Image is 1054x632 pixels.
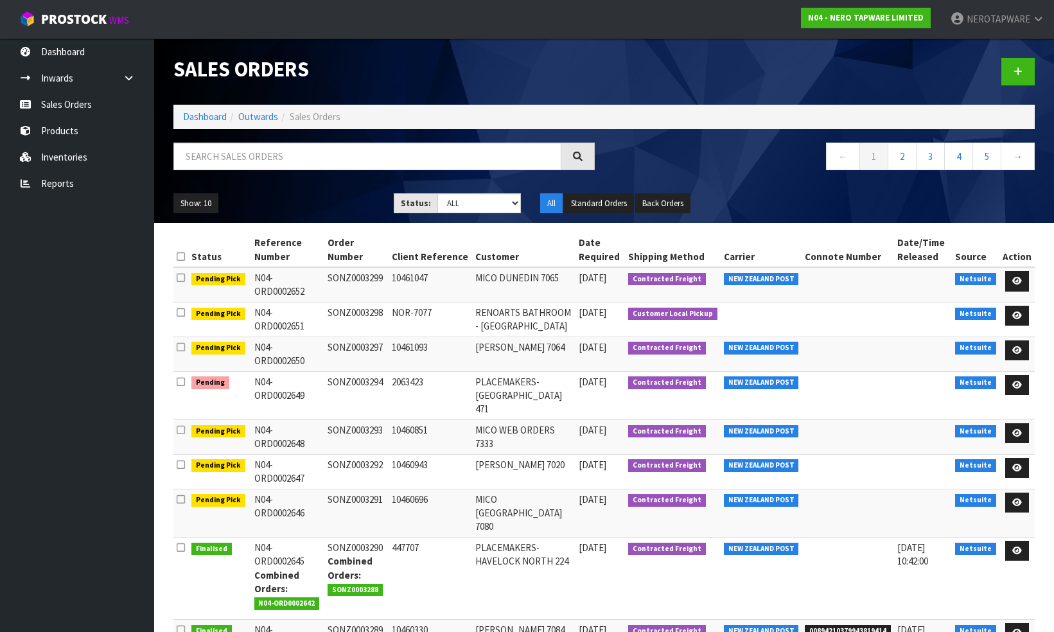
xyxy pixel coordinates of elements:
img: cube-alt.png [19,11,35,27]
td: [PERSON_NAME] 7064 [472,337,575,371]
span: Netsuite [955,376,996,389]
th: Reference Number [251,233,325,267]
span: Pending Pick [191,342,245,355]
span: SONZ0003288 [328,584,383,597]
span: Netsuite [955,342,996,355]
td: 10460851 [389,419,472,454]
td: N04-ORD0002645 [251,537,325,620]
span: Netsuite [955,273,996,286]
span: [DATE] [579,306,606,319]
strong: Combined Orders: [254,569,299,595]
span: Pending Pick [191,273,245,286]
td: SONZ0003294 [324,371,389,419]
td: N04-ORD0002649 [251,371,325,419]
span: Contracted Freight [628,342,706,355]
span: [DATE] [579,459,606,471]
span: Customer Local Pickup [628,308,717,320]
span: Netsuite [955,543,996,556]
span: NEROTAPWARE [967,13,1030,25]
td: N04-ORD0002647 [251,454,325,489]
h1: Sales Orders [173,58,595,81]
span: Netsuite [955,308,996,320]
td: N04-ORD0002651 [251,302,325,337]
td: 10460696 [389,489,472,537]
th: Status [188,233,251,267]
span: ProStock [41,11,107,28]
span: [DATE] [579,376,606,388]
td: SONZ0003299 [324,267,389,302]
span: Contracted Freight [628,543,706,556]
td: 2063423 [389,371,472,419]
a: → [1001,143,1035,170]
span: [DATE] [579,272,606,284]
strong: Status: [401,198,431,209]
td: MICO [GEOGRAPHIC_DATA] 7080 [472,489,575,537]
th: Source [952,233,999,267]
a: ← [826,143,860,170]
span: NEW ZEALAND POST [724,273,799,286]
span: [DATE] [579,341,606,353]
td: PLACEMAKERS-HAVELOCK NORTH 224 [472,537,575,620]
span: NEW ZEALAND POST [724,342,799,355]
td: SONZ0003290 [324,537,389,620]
th: Date/Time Released [894,233,953,267]
span: Contracted Freight [628,425,706,438]
nav: Page navigation [614,143,1035,174]
th: Connote Number [802,233,894,267]
td: SONZ0003297 [324,337,389,371]
th: Date Required [575,233,626,267]
a: 3 [916,143,945,170]
td: N04-ORD0002650 [251,337,325,371]
a: 1 [859,143,888,170]
td: SONZ0003292 [324,454,389,489]
span: Pending Pick [191,308,245,320]
span: [DATE] 10:42:00 [897,541,928,567]
a: 2 [888,143,917,170]
span: [DATE] [579,541,606,554]
th: Order Number [324,233,389,267]
button: Back Orders [635,193,690,214]
th: Customer [472,233,575,267]
span: Netsuite [955,425,996,438]
input: Search sales orders [173,143,561,170]
span: Pending Pick [191,425,245,438]
td: 10460943 [389,454,472,489]
td: SONZ0003293 [324,419,389,454]
td: MICO WEB ORDERS 7333 [472,419,575,454]
td: N04-ORD0002646 [251,489,325,537]
span: Sales Orders [290,110,340,123]
span: NEW ZEALAND POST [724,494,799,507]
a: Outwards [238,110,278,123]
span: N04-ORD0002642 [254,597,320,610]
a: Dashboard [183,110,227,123]
span: [DATE] [579,493,606,505]
span: Pending [191,376,229,389]
td: NOR-7077 [389,302,472,337]
button: All [540,193,563,214]
td: N04-ORD0002652 [251,267,325,302]
span: [DATE] [579,424,606,436]
span: Netsuite [955,494,996,507]
button: Standard Orders [564,193,634,214]
td: [PERSON_NAME] 7020 [472,454,575,489]
td: 10461093 [389,337,472,371]
th: Client Reference [389,233,472,267]
td: PLACEMAKERS-[GEOGRAPHIC_DATA] 471 [472,371,575,419]
span: NEW ZEALAND POST [724,376,799,389]
small: WMS [109,14,129,26]
td: RENOARTS BATHROOM - [GEOGRAPHIC_DATA] [472,302,575,337]
span: Contracted Freight [628,494,706,507]
button: Show: 10 [173,193,218,214]
strong: Combined Orders: [328,555,373,581]
td: 10461047 [389,267,472,302]
td: 447707 [389,537,472,620]
td: MICO DUNEDIN 7065 [472,267,575,302]
th: Carrier [721,233,802,267]
span: Contracted Freight [628,376,706,389]
th: Shipping Method [625,233,721,267]
th: Action [999,233,1035,267]
span: Pending Pick [191,459,245,472]
td: SONZ0003291 [324,489,389,537]
a: 5 [972,143,1001,170]
span: NEW ZEALAND POST [724,459,799,472]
